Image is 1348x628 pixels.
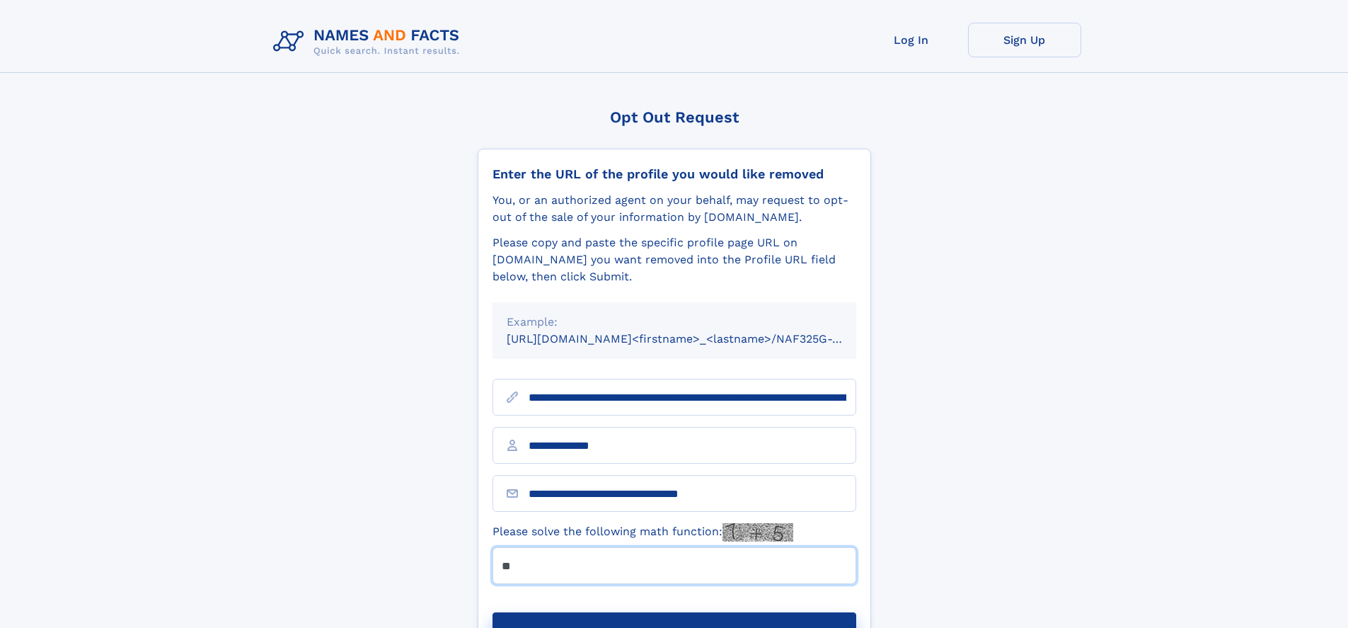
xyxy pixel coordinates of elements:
[492,166,856,182] div: Enter the URL of the profile you would like removed
[492,523,793,542] label: Please solve the following math function:
[267,23,471,61] img: Logo Names and Facts
[968,23,1081,57] a: Sign Up
[855,23,968,57] a: Log In
[492,192,856,226] div: You, or an authorized agent on your behalf, may request to opt-out of the sale of your informatio...
[507,332,883,346] small: [URL][DOMAIN_NAME]<firstname>_<lastname>/NAF325G-xxxxxxxx
[478,108,871,126] div: Opt Out Request
[492,234,856,285] div: Please copy and paste the specific profile page URL on [DOMAIN_NAME] you want removed into the Pr...
[507,314,842,331] div: Example:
